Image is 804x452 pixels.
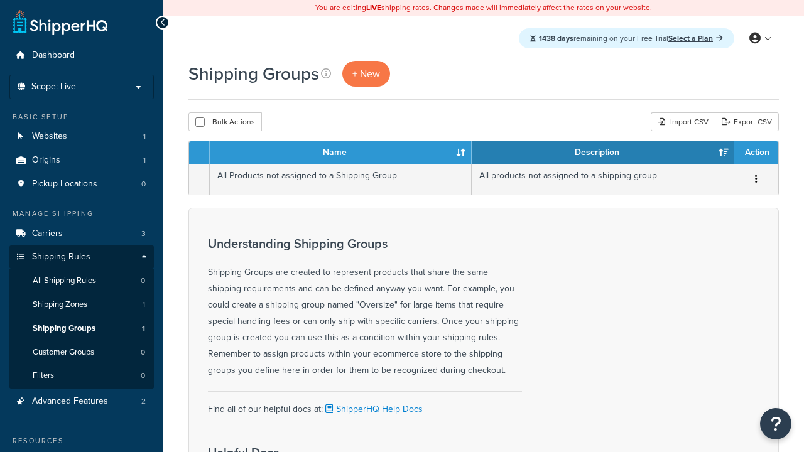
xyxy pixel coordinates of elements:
[32,155,60,166] span: Origins
[9,149,154,172] li: Origins
[32,252,90,262] span: Shipping Rules
[33,347,94,358] span: Customer Groups
[9,341,154,364] li: Customer Groups
[9,208,154,219] div: Manage Shipping
[539,33,573,44] strong: 1438 days
[9,112,154,122] div: Basic Setup
[9,173,154,196] a: Pickup Locations 0
[651,112,715,131] div: Import CSV
[734,141,778,164] th: Action
[9,341,154,364] a: Customer Groups 0
[9,149,154,172] a: Origins 1
[141,396,146,407] span: 2
[472,141,734,164] th: Description: activate to sort column ascending
[188,62,319,86] h1: Shipping Groups
[9,269,154,293] a: All Shipping Rules 0
[208,237,522,379] div: Shipping Groups are created to represent products that share the same shipping requirements and c...
[366,2,381,13] b: LIVE
[9,364,154,387] a: Filters 0
[9,245,154,269] a: Shipping Rules
[9,317,154,340] li: Shipping Groups
[9,317,154,340] a: Shipping Groups 1
[9,125,154,148] a: Websites 1
[33,299,87,310] span: Shipping Zones
[760,408,791,439] button: Open Resource Center
[143,155,146,166] span: 1
[141,179,146,190] span: 0
[9,390,154,413] li: Advanced Features
[210,164,472,195] td: All Products not assigned to a Shipping Group
[141,370,145,381] span: 0
[9,44,154,67] a: Dashboard
[32,396,108,407] span: Advanced Features
[519,28,734,48] div: remaining on your Free Trial
[32,179,97,190] span: Pickup Locations
[342,61,390,87] a: + New
[9,222,154,245] a: Carriers 3
[352,67,380,81] span: + New
[142,323,145,334] span: 1
[143,299,145,310] span: 1
[9,173,154,196] li: Pickup Locations
[141,276,145,286] span: 0
[141,229,146,239] span: 3
[715,112,779,131] a: Export CSV
[33,370,54,381] span: Filters
[31,82,76,92] span: Scope: Live
[32,229,63,239] span: Carriers
[141,347,145,358] span: 0
[32,50,75,61] span: Dashboard
[9,436,154,446] div: Resources
[143,131,146,142] span: 1
[208,237,522,250] h3: Understanding Shipping Groups
[13,9,107,35] a: ShipperHQ Home
[9,293,154,316] li: Shipping Zones
[668,33,723,44] a: Select a Plan
[9,390,154,413] a: Advanced Features 2
[208,391,522,417] div: Find all of our helpful docs at:
[9,293,154,316] a: Shipping Zones 1
[323,402,423,416] a: ShipperHQ Help Docs
[9,245,154,389] li: Shipping Rules
[9,125,154,148] li: Websites
[9,364,154,387] li: Filters
[210,141,472,164] th: Name: activate to sort column ascending
[32,131,67,142] span: Websites
[33,323,95,334] span: Shipping Groups
[188,112,262,131] button: Bulk Actions
[472,164,734,195] td: All products not assigned to a shipping group
[9,222,154,245] li: Carriers
[33,276,96,286] span: All Shipping Rules
[9,269,154,293] li: All Shipping Rules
